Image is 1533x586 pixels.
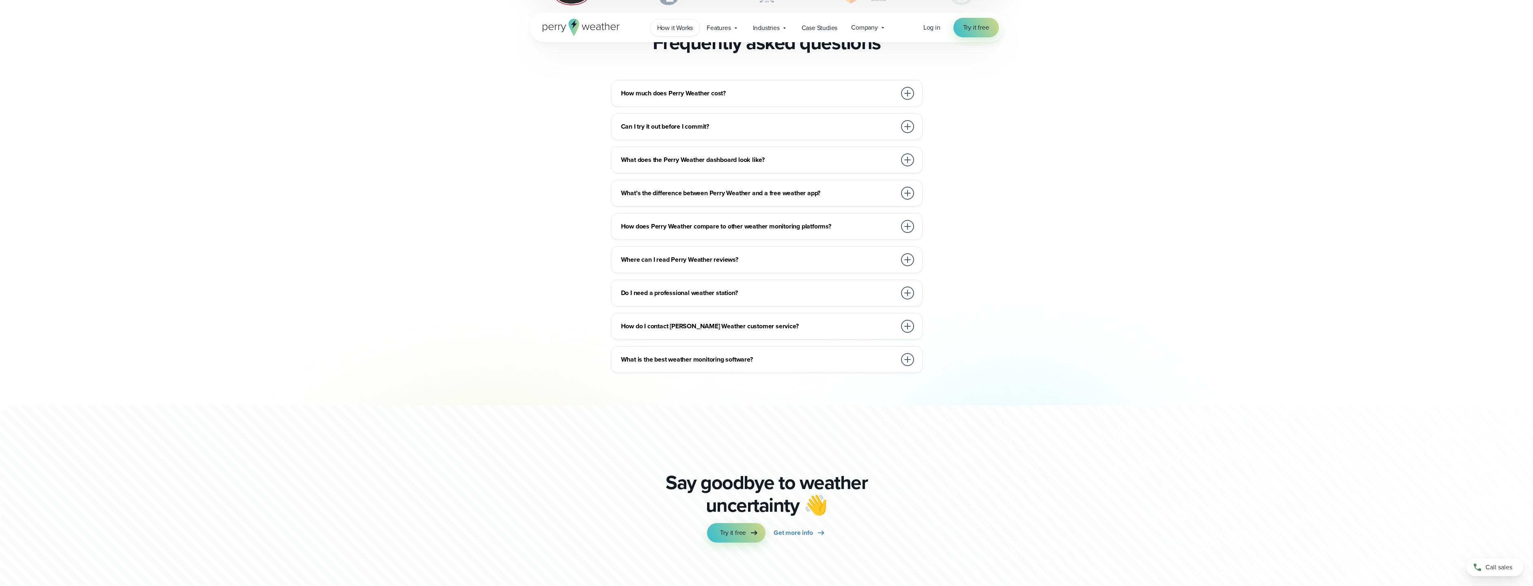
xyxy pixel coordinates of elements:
[923,23,940,32] a: Log in
[774,528,813,538] span: Get more info
[621,122,896,131] h3: Can I try it out before I commit?
[774,523,826,543] a: Get more info
[621,255,896,265] h3: Where can I read Perry Weather reviews?
[1486,562,1512,572] span: Call sales
[653,31,881,54] h2: Frequently asked questions
[621,188,896,198] h3: What’s the difference between Perry Weather and a free weather app?
[621,88,896,98] h3: How much does Perry Weather cost?
[621,321,896,331] h3: How do I contact [PERSON_NAME] Weather customer service?
[802,23,838,33] span: Case Studies
[707,23,731,33] span: Features
[720,528,746,538] span: Try it free
[621,155,896,165] h3: What does the Perry Weather dashboard look like?
[753,23,780,33] span: Industries
[707,523,765,543] a: Try it free
[953,18,999,37] a: Try it free
[621,355,896,364] h3: What is the best weather monitoring software?
[650,19,700,36] a: How it Works
[657,23,693,33] span: How it Works
[621,222,896,231] h3: How does Perry Weather compare to other weather monitoring platforms?
[1466,558,1523,576] a: Call sales
[851,23,878,32] span: Company
[795,19,845,36] a: Case Studies
[621,288,896,298] h3: Do I need a professional weather station?
[963,23,989,32] span: Try it free
[663,471,871,517] p: Say goodbye to weather uncertainty 👋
